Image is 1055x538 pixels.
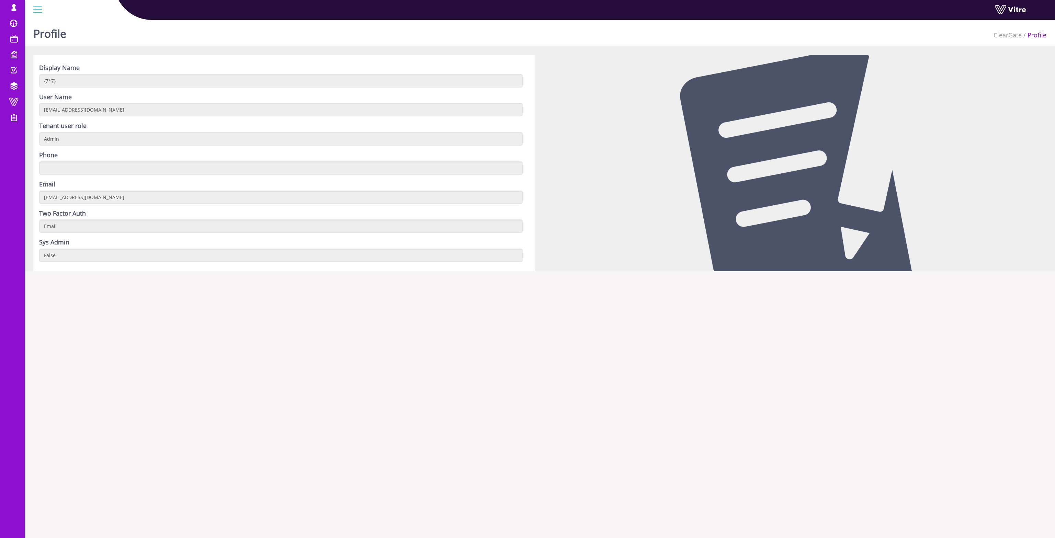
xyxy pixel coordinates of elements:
label: Two Factor Auth [39,209,86,218]
span: 415 [994,31,1022,39]
h1: Profile [33,17,66,46]
label: User Name [39,93,72,102]
label: Display Name [39,64,80,72]
label: Tenant user role [39,122,87,130]
label: Phone [39,151,58,160]
li: Profile [1022,31,1046,40]
label: Email [39,180,55,189]
label: Sys Admin [39,238,69,247]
